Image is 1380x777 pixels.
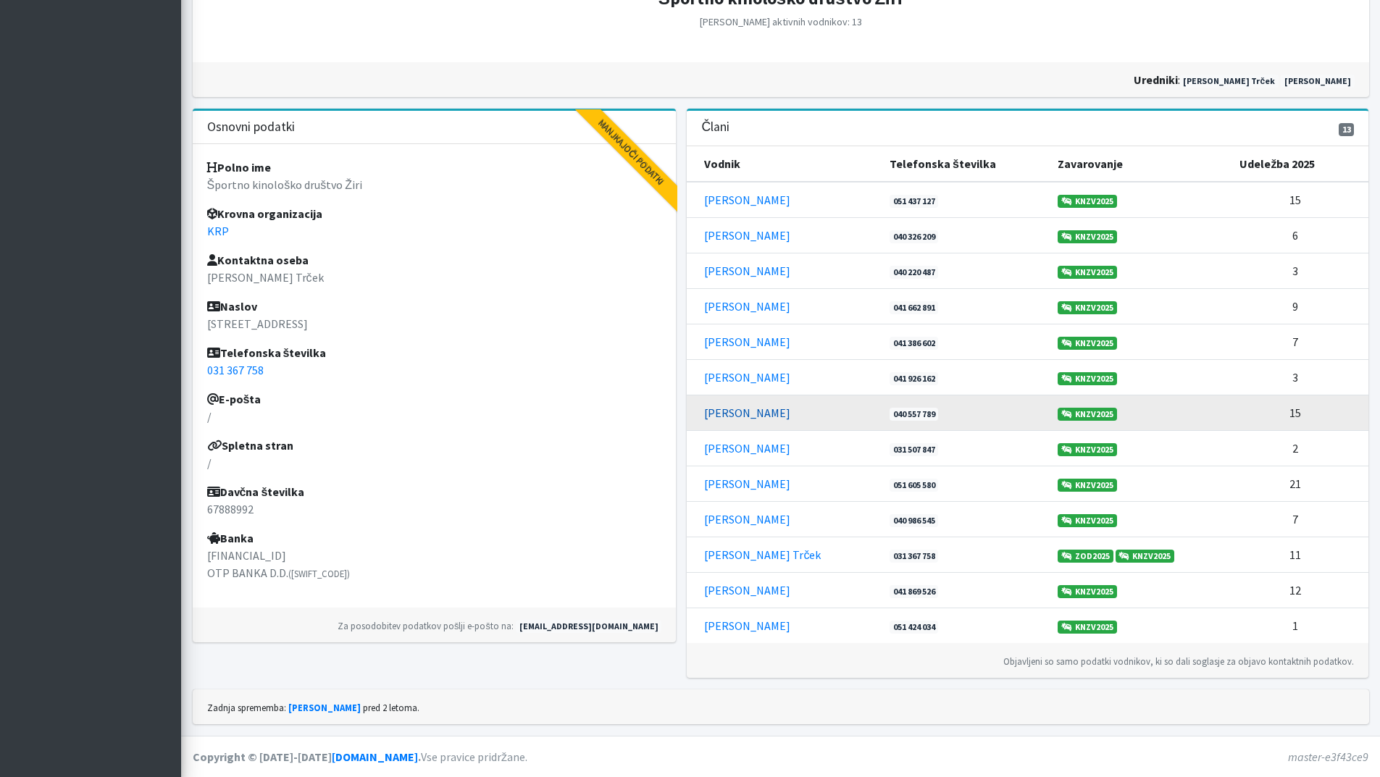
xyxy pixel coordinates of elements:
a: 041 386 602 [890,337,939,350]
a: 031 507 847 [890,443,939,456]
strong: Polno ime [207,160,271,175]
small: [PERSON_NAME] aktivnih vodnikov: 13 [700,15,862,28]
td: 3 [1231,359,1368,395]
a: [DOMAIN_NAME] [332,749,418,764]
a: KNZV2025 [1058,301,1117,314]
p: / [207,408,662,425]
td: 12 [1231,572,1368,608]
a: [PERSON_NAME] Trček [704,547,821,562]
a: [PERSON_NAME] [1281,75,1355,88]
a: [PERSON_NAME] [704,193,790,207]
td: 3 [1231,253,1368,288]
a: [PERSON_NAME] [704,228,790,243]
a: 040 220 487 [890,266,939,279]
a: KNZV2025 [1058,585,1117,598]
a: KNZV2025 [1116,550,1175,563]
a: KNZV2025 [1058,337,1117,350]
td: 7 [1231,324,1368,359]
p: [PERSON_NAME] Trček [207,269,662,286]
footer: Vse pravice pridržane. [181,736,1380,777]
strong: Copyright © [DATE]-[DATE] . [193,749,421,764]
small: Objavljeni so samo podatki vodnikov, ki so dali soglasje za objavo kontaktnih podatkov. [1003,655,1354,667]
a: 051 605 580 [890,479,939,492]
a: [EMAIL_ADDRESS][DOMAIN_NAME] [516,620,662,633]
a: KNZV2025 [1058,266,1117,279]
a: [PERSON_NAME] [704,618,790,633]
td: 15 [1231,182,1368,218]
p: [FINANCIAL_ID] OTP BANKA D.D. [207,547,662,581]
a: [PERSON_NAME] [704,335,790,349]
h3: Osnovni podatki [207,119,295,135]
em: master-e3f43ce9 [1288,749,1368,764]
td: 1 [1231,608,1368,643]
strong: Naslov [207,299,257,314]
div: Manjkajoči podatki [564,85,699,220]
strong: Krovna organizacija [207,206,322,221]
a: 051 437 127 [890,195,939,208]
a: ZOD2025 [1058,550,1113,563]
a: KRP [207,224,229,238]
td: 2 [1231,430,1368,466]
strong: Telefonska številka [207,345,327,360]
a: [PERSON_NAME] [704,441,790,455]
small: Za posodobitev podatkov pošlji e-pošto na: [338,620,514,631]
a: [PERSON_NAME] Trček [1180,75,1279,88]
span: 13 [1339,123,1355,136]
strong: Banka [207,531,254,545]
th: Zavarovanje [1049,146,1231,182]
th: Telefonska številka [881,146,1049,182]
a: [PERSON_NAME] [704,476,790,491]
small: ([SWIFT_CODE]) [288,568,350,579]
strong: uredniki [1134,72,1178,87]
a: [PERSON_NAME] [288,702,361,713]
a: KNZV2025 [1058,479,1117,492]
p: Športno kinološko društvo Žiri [207,176,662,193]
td: 21 [1231,466,1368,501]
a: [PERSON_NAME] [704,583,790,597]
td: 7 [1231,501,1368,537]
small: Zadnja sprememba: pred 2 letoma. [207,702,419,713]
a: KNZV2025 [1058,443,1117,456]
p: / [207,454,662,471]
div: : [781,71,1360,88]
a: [PERSON_NAME] [704,370,790,385]
a: KNZV2025 [1058,408,1117,421]
a: [PERSON_NAME] [704,406,790,420]
th: Vodnik [687,146,880,182]
h3: Člani [701,119,729,135]
a: [PERSON_NAME] [704,299,790,314]
strong: E-pošta [207,392,262,406]
a: KNZV2025 [1058,230,1117,243]
strong: Kontaktna oseba [207,253,309,267]
a: KNZV2025 [1058,621,1117,634]
a: 031 367 758 [207,363,264,377]
td: 9 [1231,288,1368,324]
a: 031 367 758 [890,550,939,563]
a: 051 424 034 [890,621,939,634]
p: [STREET_ADDRESS] [207,315,662,332]
td: 6 [1231,217,1368,253]
a: 040 986 545 [890,514,939,527]
a: [PERSON_NAME] [704,512,790,526]
strong: Spletna stran [207,438,293,453]
td: 15 [1231,395,1368,430]
a: 041 926 162 [890,372,939,385]
a: 041 869 526 [890,585,939,598]
a: 040 557 789 [890,408,939,421]
th: Udeležba 2025 [1231,146,1368,182]
a: [PERSON_NAME] [704,264,790,278]
a: KNZV2025 [1058,514,1117,527]
td: 11 [1231,537,1368,572]
a: KNZV2025 [1058,372,1117,385]
p: 67888992 [207,500,662,518]
a: 040 326 209 [890,230,939,243]
strong: Davčna številka [207,484,305,499]
a: 041 662 891 [890,301,939,314]
a: KNZV2025 [1058,195,1117,208]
